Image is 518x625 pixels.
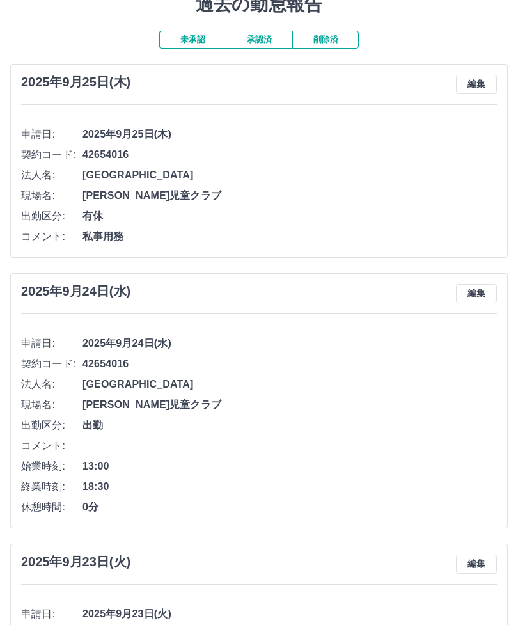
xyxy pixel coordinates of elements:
[21,147,82,162] span: 契約コード:
[82,147,497,162] span: 42654016
[82,479,497,494] span: 18:30
[21,356,82,372] span: 契約コード:
[21,336,82,351] span: 申請日:
[21,284,130,299] h3: 2025年9月24日(水)
[21,606,82,622] span: 申請日:
[82,127,497,142] span: 2025年9月25日(木)
[21,127,82,142] span: 申請日:
[82,188,497,203] span: [PERSON_NAME]児童クラブ
[82,500,497,515] span: 0分
[292,31,359,49] button: 削除済
[21,555,130,569] h3: 2025年9月23日(火)
[21,418,82,433] span: 出勤区分:
[456,75,497,94] button: 編集
[21,438,82,454] span: コメント:
[21,229,82,244] span: コメント:
[82,397,497,413] span: [PERSON_NAME]児童クラブ
[82,377,497,392] span: [GEOGRAPHIC_DATA]
[21,377,82,392] span: 法人名:
[82,356,497,372] span: 42654016
[21,75,130,90] h3: 2025年9月25日(木)
[21,479,82,494] span: 終業時刻:
[82,418,497,433] span: 出勤
[226,31,292,49] button: 承認済
[21,168,82,183] span: 法人名:
[21,209,82,224] span: 出勤区分:
[82,606,497,622] span: 2025年9月23日(火)
[159,31,226,49] button: 未承認
[456,284,497,303] button: 編集
[456,555,497,574] button: 編集
[82,168,497,183] span: [GEOGRAPHIC_DATA]
[21,188,82,203] span: 現場名:
[82,336,497,351] span: 2025年9月24日(水)
[82,229,497,244] span: 私事用務
[21,459,82,474] span: 始業時刻:
[82,209,497,224] span: 有休
[82,459,497,474] span: 13:00
[21,397,82,413] span: 現場名:
[21,500,82,515] span: 休憩時間:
